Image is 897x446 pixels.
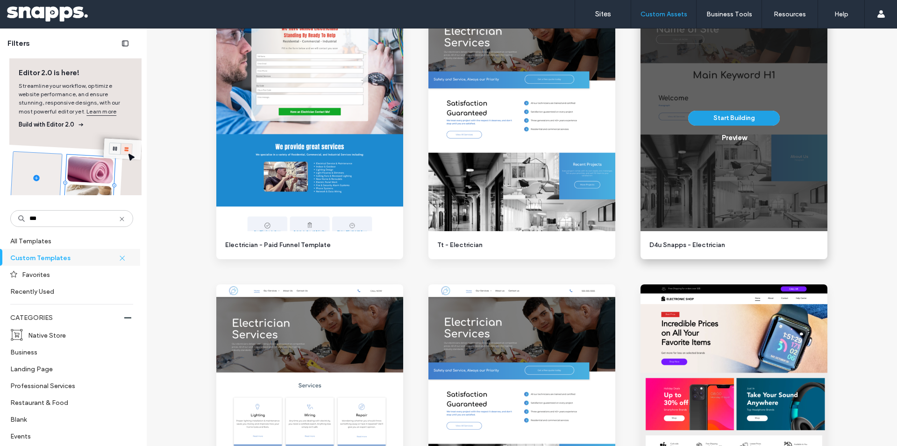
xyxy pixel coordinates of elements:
[10,328,23,341] img: i_cart_boxed
[10,233,131,249] label: All Templates
[10,411,125,427] label: Blank
[19,82,132,116] span: Streamline your workflow, optimize website performance, and ensure stunning, responsive designs, ...
[21,7,40,15] span: Help
[28,327,125,343] label: Native Store
[19,68,132,78] span: Editor 2.0 is here!
[10,361,125,377] label: Landing Page
[774,10,806,18] label: Resources
[10,344,125,360] label: Business
[10,309,124,326] label: CATEGORIES
[86,107,116,116] a: Learn more
[7,38,30,49] span: Filters
[10,283,125,299] label: Recently Used
[641,10,687,18] label: Custom Assets
[706,10,752,18] label: Business Tools
[722,134,747,142] div: Preview
[10,377,125,394] label: Professional Services
[595,10,611,18] label: Sites
[688,111,780,126] button: Start Building
[22,266,125,283] label: Favorites
[19,120,132,129] span: Build with Editor 2.0
[834,10,848,18] label: Help
[10,249,119,266] label: Custom Templates
[10,394,125,411] label: Restaurant & Food
[10,428,125,444] label: Events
